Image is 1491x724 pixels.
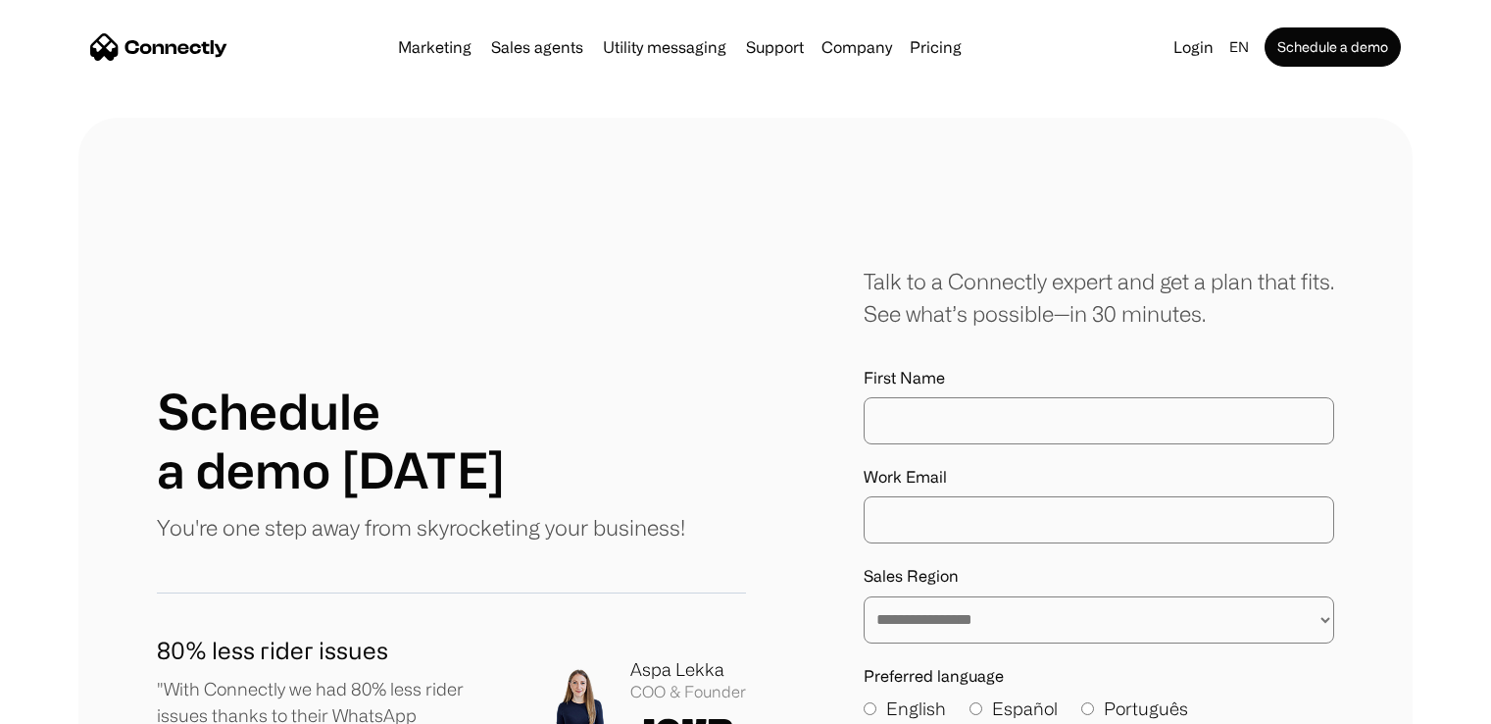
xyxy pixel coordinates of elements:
[1081,702,1094,715] input: Português
[969,696,1058,722] label: Español
[738,39,812,55] a: Support
[864,702,876,715] input: English
[630,683,746,701] div: COO & Founder
[595,39,734,55] a: Utility messaging
[1265,27,1401,67] a: Schedule a demo
[390,39,479,55] a: Marketing
[864,696,946,722] label: English
[1081,696,1188,722] label: Português
[864,468,1334,487] label: Work Email
[969,702,982,715] input: Español
[157,633,510,668] h1: 80% less rider issues
[90,32,227,62] a: home
[864,567,1334,586] label: Sales Region
[20,688,118,717] aside: Language selected: English
[864,369,1334,388] label: First Name
[157,382,505,499] h1: Schedule a demo [DATE]
[157,511,685,543] p: You're one step away from skyrocketing your business!
[821,33,892,61] div: Company
[864,265,1334,330] div: Talk to a Connectly expert and get a plan that fits. See what’s possible—in 30 minutes.
[864,667,1334,686] label: Preferred language
[1229,33,1249,61] div: en
[902,39,969,55] a: Pricing
[39,690,118,717] ul: Language list
[483,39,591,55] a: Sales agents
[630,656,746,683] div: Aspa Lekka
[1221,33,1261,61] div: en
[816,33,898,61] div: Company
[1166,33,1221,61] a: Login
